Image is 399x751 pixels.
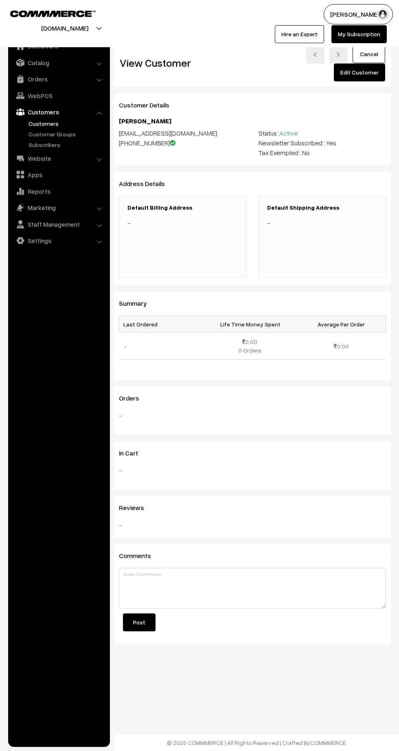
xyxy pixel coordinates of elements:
[119,333,208,360] td: -
[10,105,107,119] a: Customers
[279,129,298,137] span: Active
[119,128,246,138] div: [EMAIL_ADDRESS][DOMAIN_NAME]
[127,204,238,211] h3: Default Billing Address
[10,55,107,70] a: Catalog
[297,316,386,333] th: Average Per Order
[10,217,107,232] a: Staff Management
[10,72,107,86] a: Orders
[114,734,399,751] footer: © 2025 COMMMERCE | All Rights Reserved | Crafted By
[127,219,130,227] span: -
[119,465,386,475] p: -
[120,57,246,69] h2: View Customer
[334,63,385,81] a: Edit Customer
[10,233,107,248] a: Settings
[377,8,389,20] img: user
[13,18,117,38] button: [DOMAIN_NAME]
[267,219,270,227] span: -
[119,504,154,512] span: Reviews
[26,140,107,149] a: Subscribers
[119,299,157,307] span: Summary
[119,316,208,333] th: Last Ordered
[119,180,175,188] span: Address Details
[297,333,386,360] td: 0.00
[26,119,107,128] a: Customers
[10,8,81,18] a: COMMMERCE
[10,11,96,17] img: COMMMERCE
[10,88,107,103] a: WebPOS
[208,333,297,360] td: 0.00 0 Orders
[10,184,107,199] a: Reports
[119,138,246,148] div: [PHONE_NUMBER]
[123,613,156,631] button: Post
[10,167,107,182] a: Apps
[10,151,107,166] a: Website
[119,552,161,560] span: Comments
[119,411,386,420] p: -
[324,4,393,24] button: [PERSON_NAME]
[10,200,107,215] a: Marketing
[119,117,386,125] h4: [PERSON_NAME]
[310,739,346,746] a: COMMMERCE
[353,45,385,63] a: Cancel
[252,128,392,158] div: Status : Newsletter Subscribed : Yes Tax Exempted : No
[119,394,149,402] span: Orders
[336,52,341,57] img: right-arrow.png
[208,316,297,333] th: Life Time Money Spent
[331,25,387,43] a: My Subscription
[275,25,324,43] a: Hire an Expert
[313,52,318,57] img: left-arrow.png
[26,130,107,138] a: Customer Groups
[119,449,148,457] span: In Cart
[119,101,179,109] span: Customer Details
[119,520,386,530] div: -
[267,204,377,211] h3: Default Shipping Address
